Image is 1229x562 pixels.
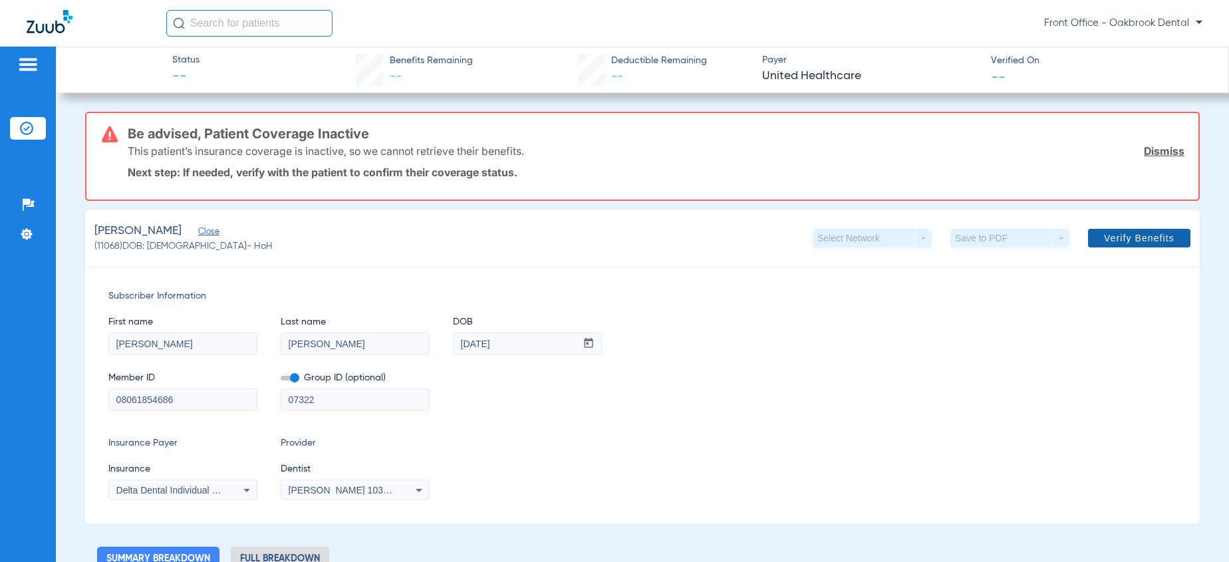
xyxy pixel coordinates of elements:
span: First name [108,315,257,329]
span: -- [172,68,200,86]
iframe: Chat Widget [1162,498,1229,562]
h3: Be advised, Patient Coverage Inactive [128,127,1184,140]
span: Subscriber Information [108,289,1176,303]
p: Next step: If needed, verify with the patient to confirm their coverage status. [128,166,1184,179]
span: Verify Benefits [1104,233,1174,243]
span: Group ID (optional) [281,371,430,385]
span: DOB [453,315,602,329]
span: Front Office - Oakbrook Dental [1044,17,1202,30]
span: Provider [281,436,430,450]
span: Verified On [991,54,1208,68]
span: Status [172,53,200,67]
span: -- [390,70,402,82]
span: Insurance [108,462,257,476]
span: Benefits Remaining [390,54,473,68]
span: Dentist [281,462,430,476]
p: This patient’s insurance coverage is inactive, so we cannot retrieve their benefits. [128,144,524,158]
button: Open calendar [576,333,602,354]
span: Deductible Remaining [611,54,707,68]
input: Search for patients [166,10,333,37]
span: Member ID [108,371,257,385]
span: -- [991,69,1006,83]
a: Dismiss [1144,144,1184,158]
span: Delta Dental Individual - Ai [116,485,225,495]
button: Verify Benefits [1088,229,1190,247]
span: (11068) DOB: [DEMOGRAPHIC_DATA] - HoH [94,239,273,253]
img: hamburger-icon [17,57,39,72]
span: -- [611,70,623,82]
span: Insurance Payer [108,436,257,450]
span: Last name [281,315,430,329]
img: Zuub Logo [27,10,72,33]
span: [PERSON_NAME] [94,223,182,239]
span: United Healthcare [762,68,979,84]
span: Close [198,227,210,239]
span: Payer [762,53,979,67]
img: Search Icon [173,17,185,29]
img: error-icon [102,126,118,142]
span: [PERSON_NAME] 1033601695 [289,485,420,495]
